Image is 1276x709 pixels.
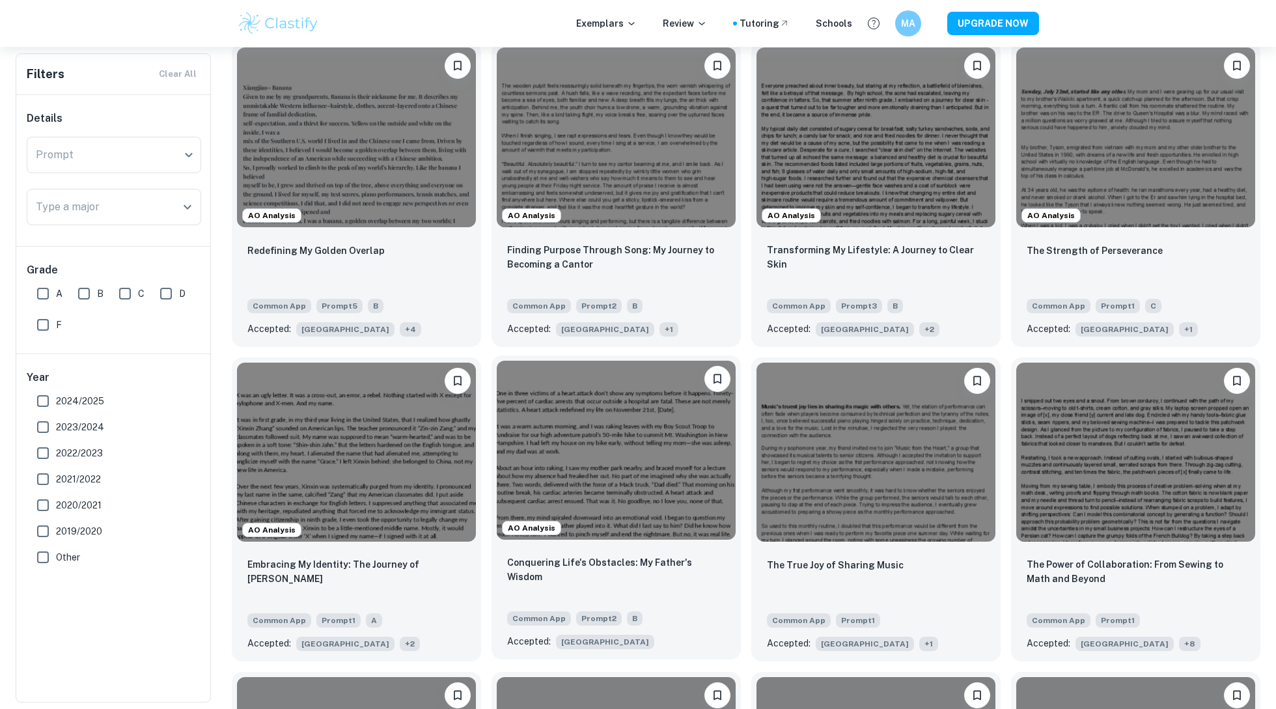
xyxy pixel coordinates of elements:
[1075,322,1174,337] span: [GEOGRAPHIC_DATA]
[56,420,104,434] span: 2023/2024
[756,363,995,542] img: undefined Common App example thumbnail: The True Joy of Sharing Music
[767,299,831,313] span: Common App
[1016,48,1255,227] img: undefined Common App example thumbnail: The Strength of Perseverance
[704,366,730,392] button: Bookmark
[767,558,904,572] p: The True Joy of Sharing Music
[1179,322,1198,337] span: + 1
[740,16,790,31] a: Tutoring
[1027,322,1070,336] p: Accepted:
[836,613,880,628] span: Prompt 1
[663,16,707,31] p: Review
[138,286,145,301] span: C
[576,611,622,626] span: Prompt 2
[232,42,481,346] a: AO AnalysisBookmarkRedefining My Golden OverlapCommon AppPrompt5BAccepted:[GEOGRAPHIC_DATA]+4
[1096,299,1140,313] span: Prompt 1
[507,611,571,626] span: Common App
[767,322,811,336] p: Accepted:
[445,368,471,394] button: Bookmark
[97,286,104,301] span: B
[767,613,831,628] span: Common App
[947,12,1039,35] button: UPGRADE NOW
[751,357,1001,661] a: BookmarkThe True Joy of Sharing MusicCommon AppPrompt1Accepted:[GEOGRAPHIC_DATA]+1
[27,370,201,385] h6: Year
[56,394,104,408] span: 2024/2025
[445,53,471,79] button: Bookmark
[1145,299,1161,313] span: C
[836,299,882,313] span: Prompt 3
[1027,243,1163,258] p: The Strength of Perseverance
[497,48,736,227] img: undefined Common App example thumbnail: Finding Purpose Through Song: My Journey
[816,16,852,31] a: Schools
[27,65,64,83] h6: Filters
[1022,210,1080,221] span: AO Analysis
[492,357,741,661] a: AO AnalysisBookmarkConquering Life's Obstacles: My Father's WisdomCommon AppPrompt2BAccepted:[GEO...
[492,42,741,346] a: AO AnalysisBookmarkFinding Purpose Through Song: My Journey to Becoming a CantorCommon AppPrompt2...
[762,210,820,221] span: AO Analysis
[507,555,725,584] p: Conquering Life's Obstacles: My Father's Wisdom
[576,299,622,313] span: Prompt 2
[247,322,291,336] p: Accepted:
[627,299,643,313] span: B
[1096,613,1140,628] span: Prompt 1
[863,12,885,35] button: Help and Feedback
[919,637,938,651] span: + 1
[56,472,101,486] span: 2021/2022
[1011,357,1260,661] a: BookmarkThe Power of Collaboration: From Sewing to Math and BeyondCommon AppPrompt1Accepted:[GEOG...
[751,42,1001,346] a: AO AnalysisBookmarkTransforming My Lifestyle: A Journey to Clear SkinCommon AppPrompt3BAccepted:[...
[1224,53,1250,79] button: Bookmark
[1224,682,1250,708] button: Bookmark
[507,634,551,648] p: Accepted:
[247,613,311,628] span: Common App
[704,53,730,79] button: Bookmark
[247,299,311,313] span: Common App
[178,198,197,216] button: Open
[1027,557,1245,586] p: The Power of Collaboration: From Sewing to Math and Beyond
[1075,637,1174,651] span: [GEOGRAPHIC_DATA]
[237,48,476,227] img: undefined Common App example thumbnail: Redefining My Golden Overlap
[232,357,481,661] a: AO AnalysisBookmarkEmbracing My Identity: The Journey of Xinxin ZhangCommon AppPrompt1AAccepted:[...
[400,322,421,337] span: + 4
[507,322,551,336] p: Accepted:
[1027,299,1090,313] span: Common App
[27,262,201,278] h6: Grade
[237,363,476,542] img: undefined Common App example thumbnail: Embracing My Identity: The Journey of Xi
[507,243,725,271] p: Finding Purpose Through Song: My Journey to Becoming a Cantor
[1011,42,1260,346] a: AO AnalysisBookmarkThe Strength of PerseveranceCommon AppPrompt1CAccepted:[GEOGRAPHIC_DATA]+1
[366,613,382,628] span: A
[445,682,471,708] button: Bookmark
[497,361,736,540] img: undefined Common App example thumbnail: Conquering Life's Obstacles: My Father's
[901,16,916,31] h6: MA
[56,286,62,301] span: A
[756,48,995,227] img: undefined Common App example thumbnail: Transforming My Lifestyle: A Journey to
[316,613,361,628] span: Prompt 1
[56,498,102,512] span: 2020/2021
[964,682,990,708] button: Bookmark
[243,524,301,536] span: AO Analysis
[296,637,395,651] span: [GEOGRAPHIC_DATA]
[400,637,420,651] span: + 2
[704,682,730,708] button: Bookmark
[56,524,102,538] span: 2019/2020
[247,243,385,258] p: Redefining My Golden Overlap
[247,636,291,650] p: Accepted:
[56,550,80,564] span: Other
[816,322,914,337] span: [GEOGRAPHIC_DATA]
[767,636,811,650] p: Accepted:
[503,210,561,221] span: AO Analysis
[507,299,571,313] span: Common App
[576,16,637,31] p: Exemplars
[964,53,990,79] button: Bookmark
[895,10,921,36] button: MA
[296,322,395,337] span: [GEOGRAPHIC_DATA]
[1179,637,1200,651] span: + 8
[237,10,320,36] img: Clastify logo
[1224,368,1250,394] button: Bookmark
[767,243,985,271] p: Transforming My Lifestyle: A Journey to Clear Skin
[1016,363,1255,542] img: undefined Common App example thumbnail: The Power of Collaboration: From Sewing
[887,299,903,313] span: B
[964,368,990,394] button: Bookmark
[56,318,62,332] span: F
